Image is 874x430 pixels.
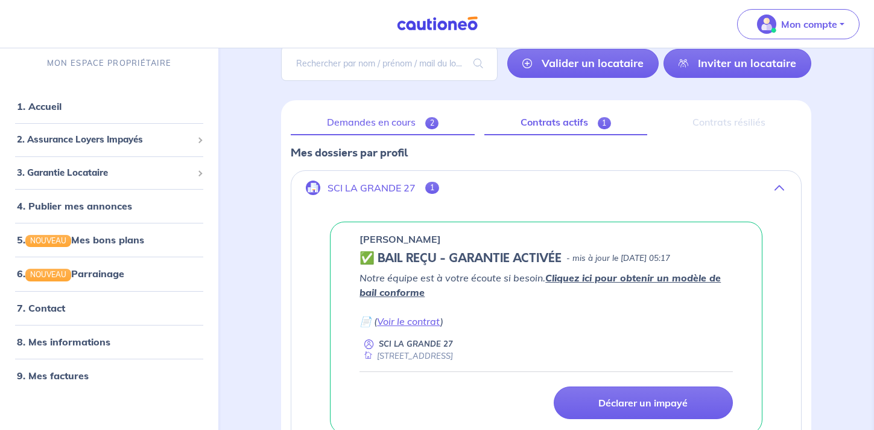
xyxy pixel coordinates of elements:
button: illu_account_valid_menu.svgMon compte [737,9,860,39]
span: 3. Garantie Locataire [17,166,192,180]
a: 8. Mes informations [17,336,110,348]
p: Mon compte [781,17,837,31]
a: Inviter un locataire [663,49,811,78]
em: 📄 ( ) [359,315,443,327]
h5: ✅ BAIL REÇU - GARANTIE ACTIVÉE [359,251,562,266]
div: [STREET_ADDRESS] [359,350,453,362]
div: 9. Mes factures [5,364,214,388]
div: 4. Publier mes annonces [5,194,214,218]
p: Déclarer un impayé [598,397,688,409]
p: SCI LA GRANDE 27 [328,182,416,194]
p: - mis à jour le [DATE] 05:17 [566,252,670,265]
div: 3. Garantie Locataire [5,161,214,185]
img: Cautioneo [392,16,483,31]
img: illu_account_valid_menu.svg [757,14,776,34]
a: 6.NOUVEAUParrainage [17,268,124,280]
a: Déclarer un impayé [554,387,733,419]
a: 1. Accueil [17,100,62,112]
a: 4. Publier mes annonces [17,200,132,212]
em: Notre équipe est à votre écoute si besoin. [359,272,721,298]
div: 7. Contact [5,296,214,320]
a: 9. Mes factures [17,370,89,382]
a: Valider un locataire [507,49,659,78]
p: [PERSON_NAME] [359,232,441,246]
div: 8. Mes informations [5,330,214,354]
span: search [459,47,498,80]
a: Demandes en cours2 [291,110,475,135]
p: SCI LA GRANDE 27 [379,338,453,350]
span: 1 [598,117,612,129]
p: MON ESPACE PROPRIÉTAIRE [47,57,171,69]
button: SCI LA GRANDE 271 [291,173,801,202]
div: 1. Accueil [5,94,214,118]
a: Contrats actifs1 [484,110,647,135]
div: 6.NOUVEAUParrainage [5,262,214,286]
p: Mes dossiers par profil [291,145,802,161]
div: 5.NOUVEAUMes bons plans [5,228,214,252]
span: 2. Assurance Loyers Impayés [17,133,192,147]
a: 5.NOUVEAUMes bons plans [17,234,144,246]
a: Voir le contrat [377,315,440,327]
div: 2. Assurance Loyers Impayés [5,128,214,152]
img: illu_company.svg [306,181,320,195]
input: Rechercher par nom / prénom / mail du locataire [281,46,498,81]
span: 1 [425,182,439,194]
a: 7. Contact [17,302,65,314]
div: state: CONTRACT-VALIDATED, Context: IN-LANDLORD,IS-GL-CAUTION-IN-LANDLORD [359,251,733,266]
span: 2 [425,117,439,129]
